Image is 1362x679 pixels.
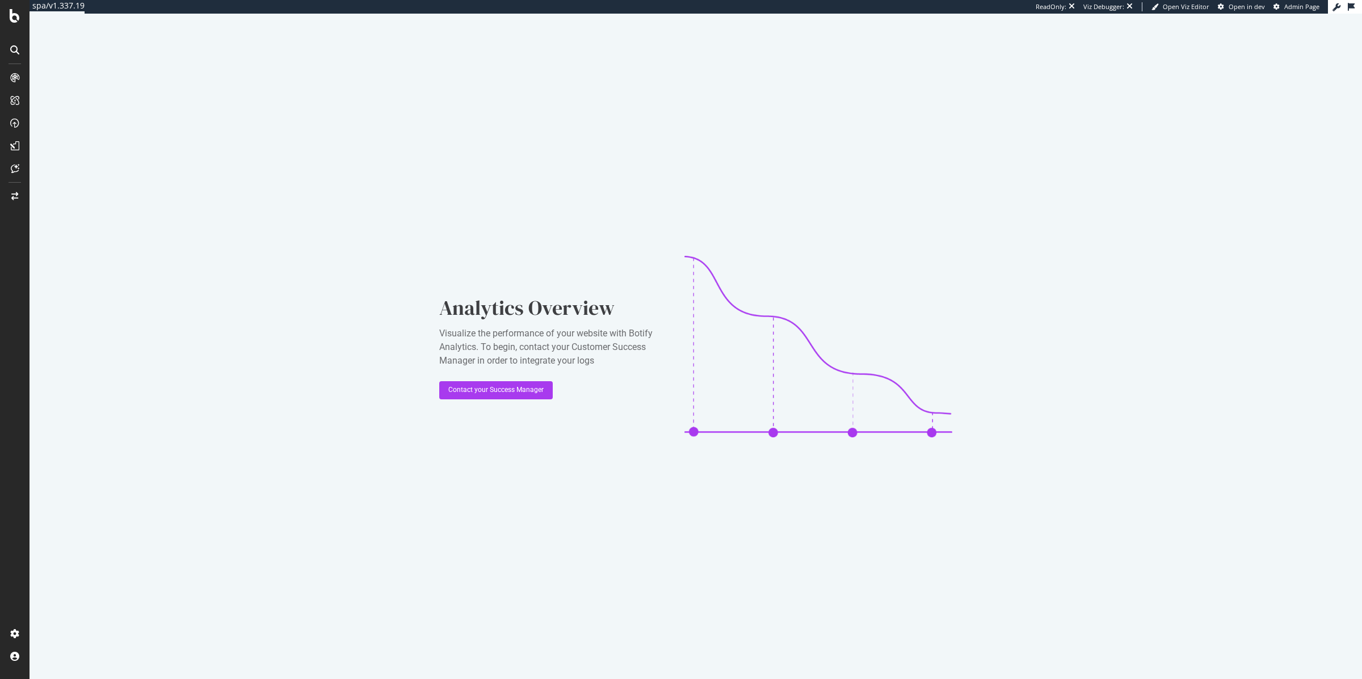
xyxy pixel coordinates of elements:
[439,327,666,368] div: Visualize the performance of your website with Botify Analytics. To begin, contact your Customer ...
[1083,2,1124,11] div: Viz Debugger:
[1163,2,1209,11] span: Open Viz Editor
[439,381,553,399] button: Contact your Success Manager
[1229,2,1265,11] span: Open in dev
[448,385,544,395] div: Contact your Success Manager
[1218,2,1265,11] a: Open in dev
[1273,2,1319,11] a: Admin Page
[1151,2,1209,11] a: Open Viz Editor
[439,294,666,322] div: Analytics Overview
[684,256,952,437] img: CaL_T18e.png
[1036,2,1066,11] div: ReadOnly:
[1284,2,1319,11] span: Admin Page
